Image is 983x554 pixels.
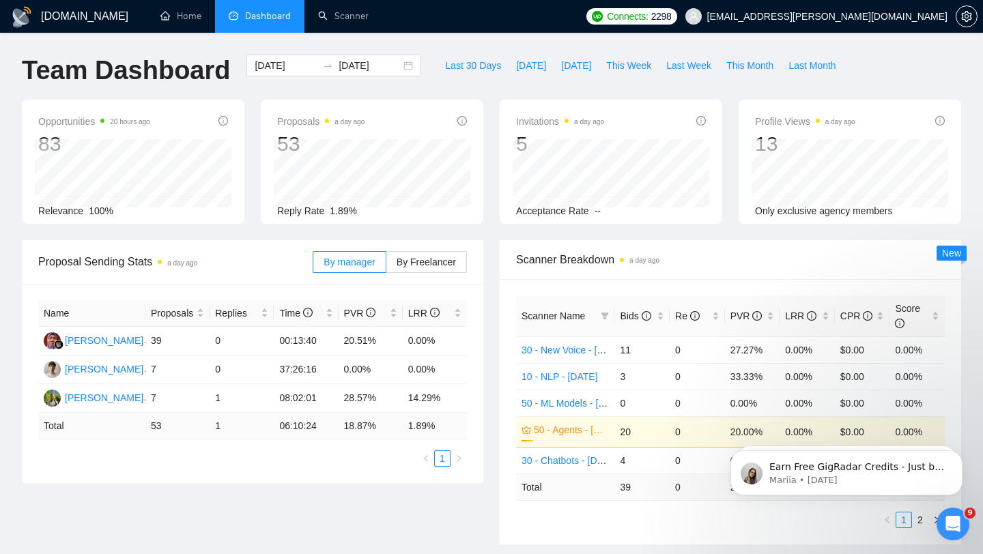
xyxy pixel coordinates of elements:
span: filter [601,312,609,320]
td: 0 [210,355,274,384]
button: left [879,512,896,528]
li: Previous Page [879,512,896,528]
span: Profile Views [755,113,855,130]
span: dashboard [229,11,238,20]
span: Re [675,310,700,321]
td: 20.00% [725,416,780,447]
a: 1 [435,451,450,466]
td: 18.87 % [339,413,403,439]
td: 4 [614,447,670,473]
td: 27.27% [725,336,780,363]
td: 39 [145,327,210,355]
td: 0 [670,416,725,447]
a: 30 - Chatbots - [DATE] [522,455,618,466]
img: SM [44,332,61,349]
span: filter [598,306,612,326]
time: a day ago [334,118,365,126]
div: 13 [755,131,855,157]
span: Score [895,303,920,329]
td: 08:02:01 [274,384,338,413]
td: 53 [145,413,210,439]
td: 20 [614,416,670,447]
a: 10 - NLP - [DATE] [522,371,598,382]
td: 11 [614,336,670,363]
iframe: Intercom notifications message [710,422,983,517]
span: Last Week [666,58,711,73]
span: Proposals [277,113,365,130]
span: [DATE] [516,58,546,73]
li: 1 [434,450,451,467]
td: 0.00% [889,363,945,390]
button: Last Month [781,55,843,76]
li: Previous Page [418,450,434,467]
span: swap-right [322,60,333,71]
span: New [942,248,961,259]
td: 0 [614,390,670,416]
input: Start date [255,58,317,73]
div: [PERSON_NAME] [65,362,143,377]
button: right [451,450,467,467]
h1: Team Dashboard [22,55,230,87]
div: 5 [516,131,604,157]
span: crown [522,425,531,435]
span: Relevance [38,205,83,216]
a: 2 [913,512,928,527]
td: $0.00 [835,336,890,363]
td: 0 [670,473,725,500]
a: SM[PERSON_NAME] [44,334,143,345]
td: 0.00% [403,327,467,355]
span: to [322,60,333,71]
a: OH[PERSON_NAME] [44,363,143,374]
span: info-circle [430,308,440,317]
span: Last 30 Days [445,58,501,73]
span: left [883,516,892,524]
td: 06:10:24 [274,413,338,439]
span: 100% [89,205,113,216]
time: a day ago [825,118,855,126]
td: 0.00% [889,416,945,447]
td: 0 [670,447,725,473]
td: 1.89 % [403,413,467,439]
img: gigradar-bm.png [54,340,63,349]
td: 0.00% [725,390,780,416]
td: 33.33% [725,363,780,390]
td: 0.00% [889,336,945,363]
img: upwork-logo.png [592,11,603,22]
span: Replies [215,306,258,321]
span: Invitations [516,113,604,130]
span: [DATE] [561,58,591,73]
span: info-circle [690,311,700,321]
td: Total [38,413,145,439]
span: Dashboard [245,10,291,22]
td: $0.00 [835,363,890,390]
time: 20 hours ago [110,118,149,126]
button: Last 30 Days [438,55,509,76]
span: Connects: [607,9,648,24]
span: This Month [726,58,773,73]
a: MK[PERSON_NAME] [44,392,143,403]
span: info-circle [863,311,872,321]
a: homeHome [160,10,201,22]
span: This Week [606,58,651,73]
span: CPR [840,310,872,321]
li: Next Page [928,512,945,528]
td: 7 [145,384,210,413]
time: a day ago [167,259,197,267]
th: Name [38,300,145,327]
div: 53 [277,131,365,157]
span: PVR [730,310,763,321]
span: Proposal Sending Stats [38,253,313,270]
span: info-circle [696,116,706,126]
span: right [932,516,941,524]
td: 7 [145,355,210,384]
span: Proposals [151,306,194,321]
a: 50 - ML Models - [DATE] [522,398,625,409]
td: 3 [614,363,670,390]
li: Next Page [451,450,467,467]
a: 50 - Agents - [DATE] [534,422,606,437]
th: Proposals [145,300,210,327]
img: MK [44,390,61,407]
span: info-circle [807,311,816,321]
td: 0 [670,336,725,363]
